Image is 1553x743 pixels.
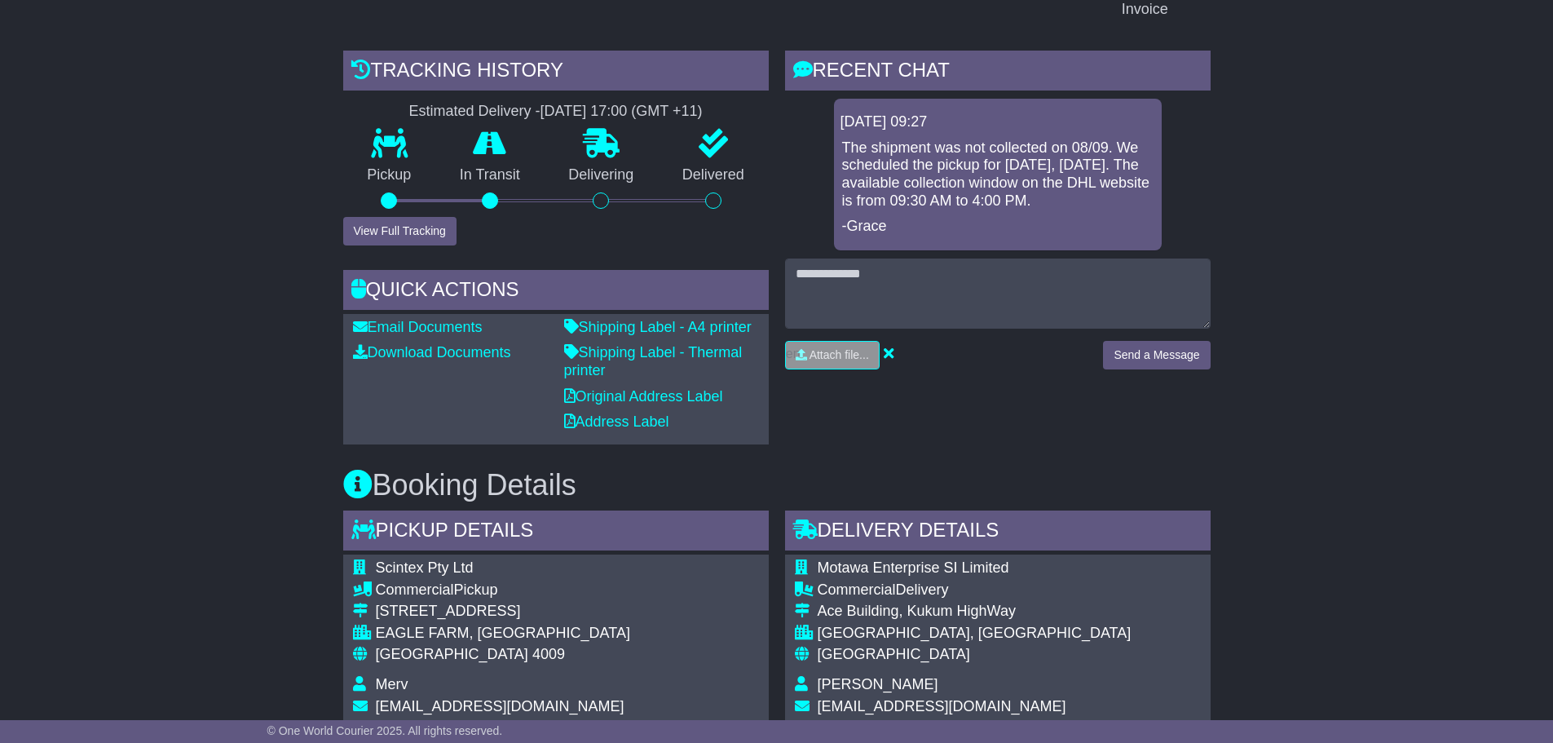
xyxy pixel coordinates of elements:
span: [EMAIL_ADDRESS][DOMAIN_NAME] [376,698,624,714]
a: Address Label [564,414,669,430]
div: Delivery Details [785,511,1211,555]
span: Merv [376,676,408,692]
div: [GEOGRAPHIC_DATA], [GEOGRAPHIC_DATA] [818,625,1132,643]
button: Send a Message [1103,341,1210,369]
p: -Grace [842,218,1154,236]
div: Ace Building, Kukum HighWay [818,603,1132,621]
a: Email Documents [353,319,483,335]
span: Commercial [376,582,454,598]
span: 4009 [532,646,565,662]
a: Shipping Label - A4 printer [564,319,752,335]
div: Pickup Details [343,511,769,555]
a: Shipping Label - Thermal printer [564,344,743,378]
span: [PERSON_NAME] [818,676,938,692]
div: Tracking history [343,51,769,95]
span: Scintex Pty Ltd [376,559,474,576]
a: Download Documents [353,344,511,360]
div: Quick Actions [343,270,769,314]
button: View Full Tracking [343,217,457,245]
h3: Booking Details [343,469,1211,502]
span: [GEOGRAPHIC_DATA] [818,646,970,662]
p: Delivered [658,166,769,184]
div: Estimated Delivery - [343,103,769,121]
span: [GEOGRAPHIC_DATA] [376,646,528,662]
p: The shipment was not collected on 08/09. We scheduled the pickup for [DATE], [DATE]. The availabl... [842,139,1154,210]
span: Commercial [818,582,896,598]
div: [DATE] 09:27 [840,113,1155,131]
div: [DATE] 17:00 (GMT +11) [540,103,703,121]
p: Pickup [343,166,436,184]
a: Original Address Label [564,388,723,405]
span: [EMAIL_ADDRESS][DOMAIN_NAME] [818,698,1066,714]
span: Motawa Enterprise SI Limited [818,559,1009,576]
p: Delivering [545,166,659,184]
div: EAGLE FARM, [GEOGRAPHIC_DATA] [376,625,630,643]
div: Delivery [818,582,1132,599]
div: RECENT CHAT [785,51,1211,95]
span: © One World Courier 2025. All rights reserved. [267,724,503,737]
div: [STREET_ADDRESS] [376,603,630,621]
div: Pickup [376,582,630,599]
p: In Transit [435,166,545,184]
